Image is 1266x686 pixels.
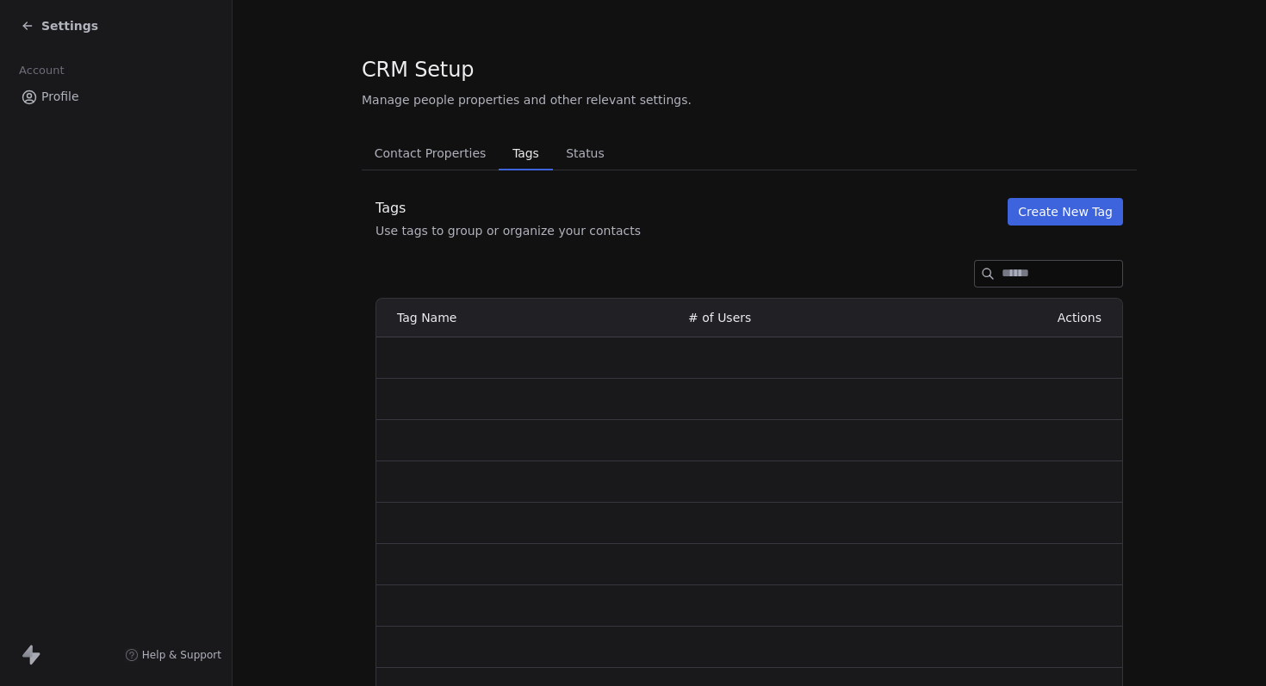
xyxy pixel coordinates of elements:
a: Settings [21,17,98,34]
a: Help & Support [125,648,221,662]
span: Tags [506,141,545,165]
span: Status [559,141,611,165]
span: Account [11,58,71,83]
span: Help & Support [142,648,221,662]
div: Tags [375,198,641,219]
span: Settings [41,17,98,34]
span: Manage people properties and other relevant settings. [362,91,692,108]
span: CRM Setup [362,57,474,83]
div: Use tags to group or organize your contacts [375,222,641,239]
button: Create New Tag [1008,198,1123,226]
span: Actions [1058,309,1102,327]
span: Contact Properties [368,141,493,165]
span: # of Users [688,311,751,324]
span: Tag Name [397,311,456,324]
span: Profile [41,88,79,106]
a: Profile [14,83,218,111]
